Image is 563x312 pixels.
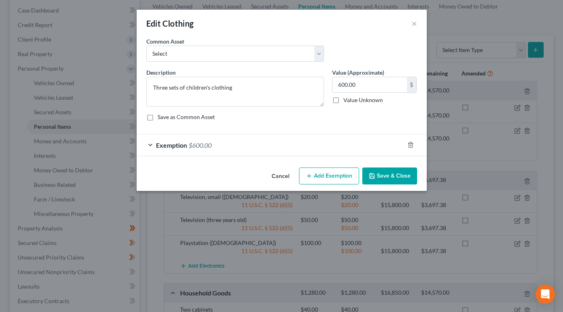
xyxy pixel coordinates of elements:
label: Save as Common Asset [158,113,215,121]
label: Common Asset [146,37,184,46]
input: 0.00 [332,77,407,92]
button: Add Exemption [299,168,359,184]
label: Value (Approximate) [332,68,384,77]
div: Open Intercom Messenger [536,285,555,304]
button: Save & Close [362,168,417,184]
span: Description [146,69,176,76]
button: Cancel [265,168,296,184]
div: $ [407,77,417,92]
span: $600.00 [189,141,212,149]
label: Value Unknown [343,96,383,104]
span: Exemption [156,141,187,149]
button: × [411,19,417,28]
div: Edit Clothing [146,18,194,29]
